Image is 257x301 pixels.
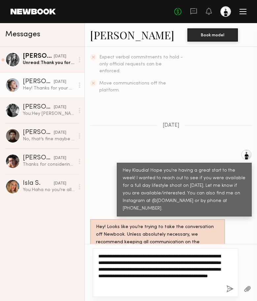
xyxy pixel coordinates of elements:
[23,79,54,85] div: [PERSON_NAME]
[54,104,66,111] div: [DATE]
[54,155,66,161] div: [DATE]
[54,79,66,85] div: [DATE]
[23,53,54,60] div: [PERSON_NAME]
[187,28,238,42] button: Book model
[99,55,183,73] span: Expect verbal commitments to hold - only official requests can be enforced.
[99,81,166,92] span: Move communications off the platform.
[23,111,75,117] div: You: Hey [PERSON_NAME]! Hope you're having a great start to the week! I wanted to reach out to se...
[23,85,75,91] div: Hey! Thanks for your message! :) What is the brand, location and rate?
[23,60,75,66] div: Unread: Thank you for the message! Just texted!
[23,136,75,142] div: No, that’s fine maybe they went another direction.
[23,129,54,136] div: [PERSON_NAME]
[23,180,54,187] div: Isla S.
[23,155,54,161] div: [PERSON_NAME]
[23,104,54,111] div: [PERSON_NAME]
[123,167,246,213] div: Hey Klaudia! Hope you're having a great start to the week! I wanted to reach out to see if you we...
[96,223,219,254] div: Hey! Looks like you’re trying to take the conversation off Newbook. Unless absolutely necessary, ...
[23,161,75,168] div: Thanks for considering me
[5,31,40,38] span: Messages
[54,53,66,60] div: [DATE]
[23,187,75,193] div: You: Haha no you're all good! Still trying to work budgets with them but I'll definitely keep you...
[90,28,174,42] a: [PERSON_NAME]
[54,130,66,136] div: [DATE]
[54,181,66,187] div: [DATE]
[187,32,238,37] a: Book model
[163,123,179,128] span: [DATE]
